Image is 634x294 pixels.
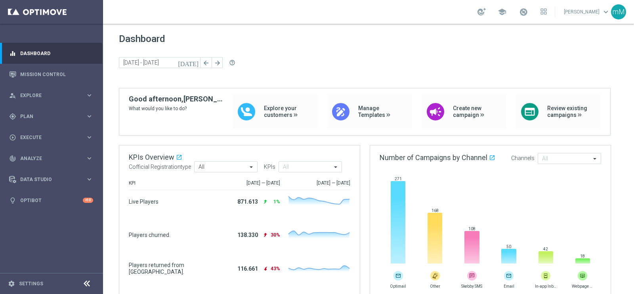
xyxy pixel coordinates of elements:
[9,113,86,120] div: Plan
[9,71,94,78] button: Mission Control
[9,155,86,162] div: Analyze
[20,93,86,98] span: Explore
[20,135,86,140] span: Execute
[9,113,16,120] i: gps_fixed
[9,50,94,57] button: equalizer Dashboard
[20,156,86,161] span: Analyze
[8,280,15,287] i: settings
[9,155,94,162] button: track_changes Analyze keyboard_arrow_right
[9,176,94,183] button: Data Studio keyboard_arrow_right
[9,64,93,85] div: Mission Control
[20,190,83,211] a: Optibot
[9,134,16,141] i: play_circle_outline
[86,176,93,183] i: keyboard_arrow_right
[563,6,611,18] a: [PERSON_NAME]keyboard_arrow_down
[9,176,86,183] div: Data Studio
[20,114,86,119] span: Plan
[83,198,93,203] div: +10
[86,113,93,120] i: keyboard_arrow_right
[19,281,43,286] a: Settings
[9,92,16,99] i: person_search
[498,8,506,16] span: school
[602,8,610,16] span: keyboard_arrow_down
[20,43,93,64] a: Dashboard
[9,113,94,120] button: gps_fixed Plan keyboard_arrow_right
[9,190,93,211] div: Optibot
[9,134,86,141] div: Execute
[9,43,93,64] div: Dashboard
[9,155,16,162] i: track_changes
[9,92,94,99] button: person_search Explore keyboard_arrow_right
[9,50,16,57] i: equalizer
[20,177,86,182] span: Data Studio
[86,92,93,99] i: keyboard_arrow_right
[611,4,626,19] div: mM
[9,197,16,204] i: lightbulb
[9,197,94,204] button: lightbulb Optibot +10
[86,155,93,162] i: keyboard_arrow_right
[9,92,86,99] div: Explore
[86,134,93,141] i: keyboard_arrow_right
[20,64,93,85] a: Mission Control
[9,134,94,141] button: play_circle_outline Execute keyboard_arrow_right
